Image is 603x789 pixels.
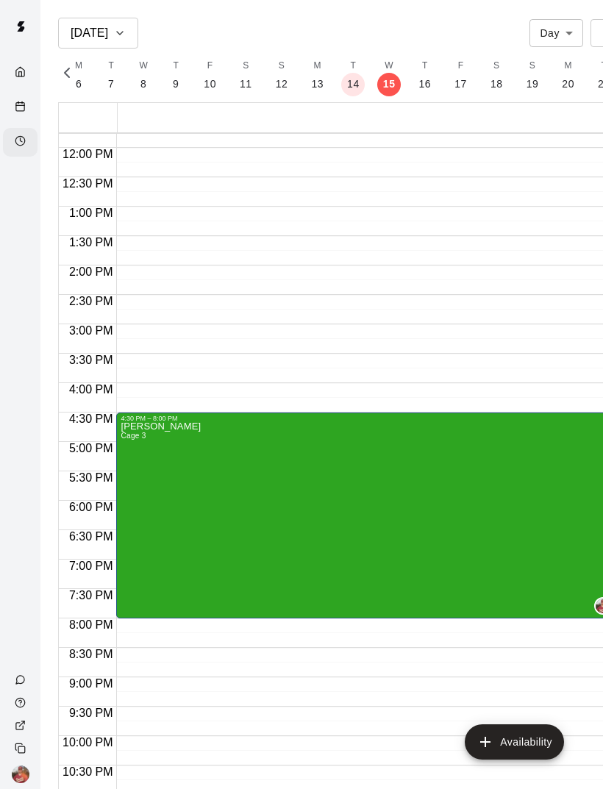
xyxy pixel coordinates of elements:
span: 7:00 PM [65,560,117,572]
span: S [529,59,535,74]
p: 8 [140,76,146,92]
p: 9 [173,76,179,92]
p: 10 [204,76,216,92]
h6: [DATE] [71,23,108,43]
span: 3:00 PM [65,324,117,337]
a: Visit help center [3,691,40,714]
span: S [493,59,499,74]
span: 4:30 PM [65,413,117,425]
span: S [243,59,249,74]
p: 18 [490,76,503,92]
span: 8:00 PM [65,618,117,631]
span: T [422,59,428,74]
button: S19 [515,54,551,96]
p: 20 [562,76,574,92]
span: 10:00 PM [59,736,116,749]
a: Contact Us [3,668,40,691]
span: 1:30 PM [65,236,117,249]
p: 12 [276,76,288,92]
button: M6 [63,54,95,96]
span: T [351,59,357,74]
button: S11 [228,54,264,96]
span: M [75,59,82,74]
button: T9 [160,54,192,96]
img: Rick White [12,765,29,783]
span: M [564,59,571,74]
span: 5:00 PM [65,442,117,454]
p: 17 [454,76,467,92]
span: Cage 3 [121,432,146,440]
span: F [207,59,213,74]
span: 1:00 PM [65,207,117,219]
button: F10 [192,54,228,96]
p: 16 [419,76,432,92]
button: T14 [335,54,371,96]
span: 2:00 PM [65,265,117,278]
img: Swift logo [6,12,35,41]
button: S12 [264,54,300,96]
span: 9:30 PM [65,707,117,719]
span: W [139,59,148,74]
span: W [385,59,393,74]
span: T [108,59,114,74]
span: 6:30 PM [65,530,117,543]
span: 4:00 PM [65,383,117,396]
span: 12:00 PM [59,148,116,160]
p: 15 [383,76,396,92]
p: 11 [240,76,252,92]
button: T7 [95,54,127,96]
span: 12:30 PM [59,177,116,190]
p: 19 [527,76,539,92]
span: 10:30 PM [59,765,116,778]
button: W15 [371,54,407,96]
span: S [279,59,285,74]
button: F17 [443,54,479,96]
span: F [458,59,464,74]
button: T16 [407,54,443,96]
span: M [314,59,321,74]
a: View public page [3,714,40,737]
p: 14 [347,76,360,92]
p: 13 [311,76,324,92]
button: M13 [299,54,335,96]
div: Day [529,19,583,46]
span: 9:00 PM [65,677,117,690]
span: T [173,59,179,74]
button: [DATE] [58,18,138,49]
span: 3:30 PM [65,354,117,366]
span: 6:00 PM [65,501,117,513]
button: W8 [127,54,160,96]
span: 2:30 PM [65,295,117,307]
button: add [465,724,564,760]
button: S18 [479,54,515,96]
p: 7 [108,76,114,92]
span: 8:30 PM [65,648,117,660]
button: M20 [550,54,586,96]
span: 5:30 PM [65,471,117,484]
span: 7:30 PM [65,589,117,601]
p: 6 [76,76,82,92]
div: Copy public page link [3,737,40,760]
